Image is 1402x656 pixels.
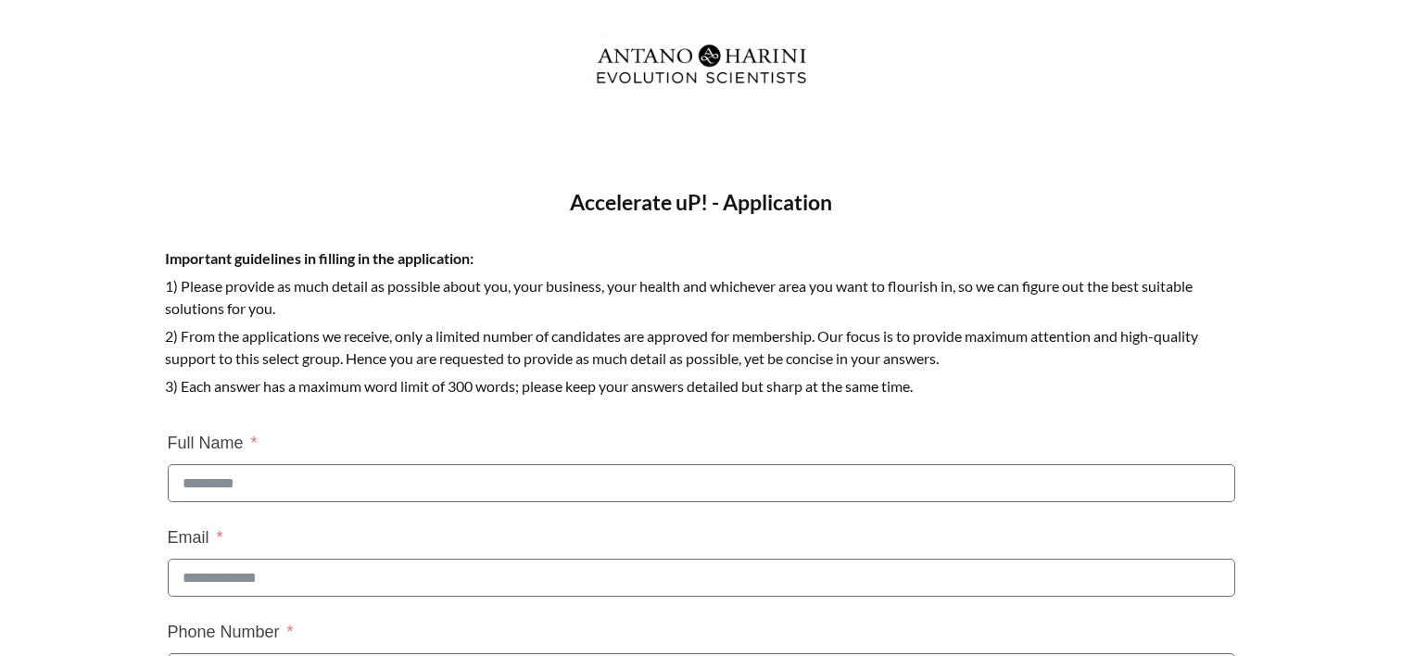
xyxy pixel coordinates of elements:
[165,375,1238,403] p: 3) Each answer has a maximum word limit of 300 words; please keep your answers detailed but sharp...
[168,521,223,554] label: Email
[168,615,294,649] label: Phone Number
[587,32,816,95] img: Evolution-Scientist (2)
[168,559,1235,597] input: Email
[570,189,832,215] strong: Accelerate uP! - Application
[165,275,1238,325] p: 1) Please provide as much detail as possible about you, your business, your health and whichever ...
[165,325,1238,375] p: 2) From the applications we receive, only a limited number of candidates are approved for members...
[165,249,474,267] strong: Important guidelines in filling in the application:
[168,426,258,460] label: Full Name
